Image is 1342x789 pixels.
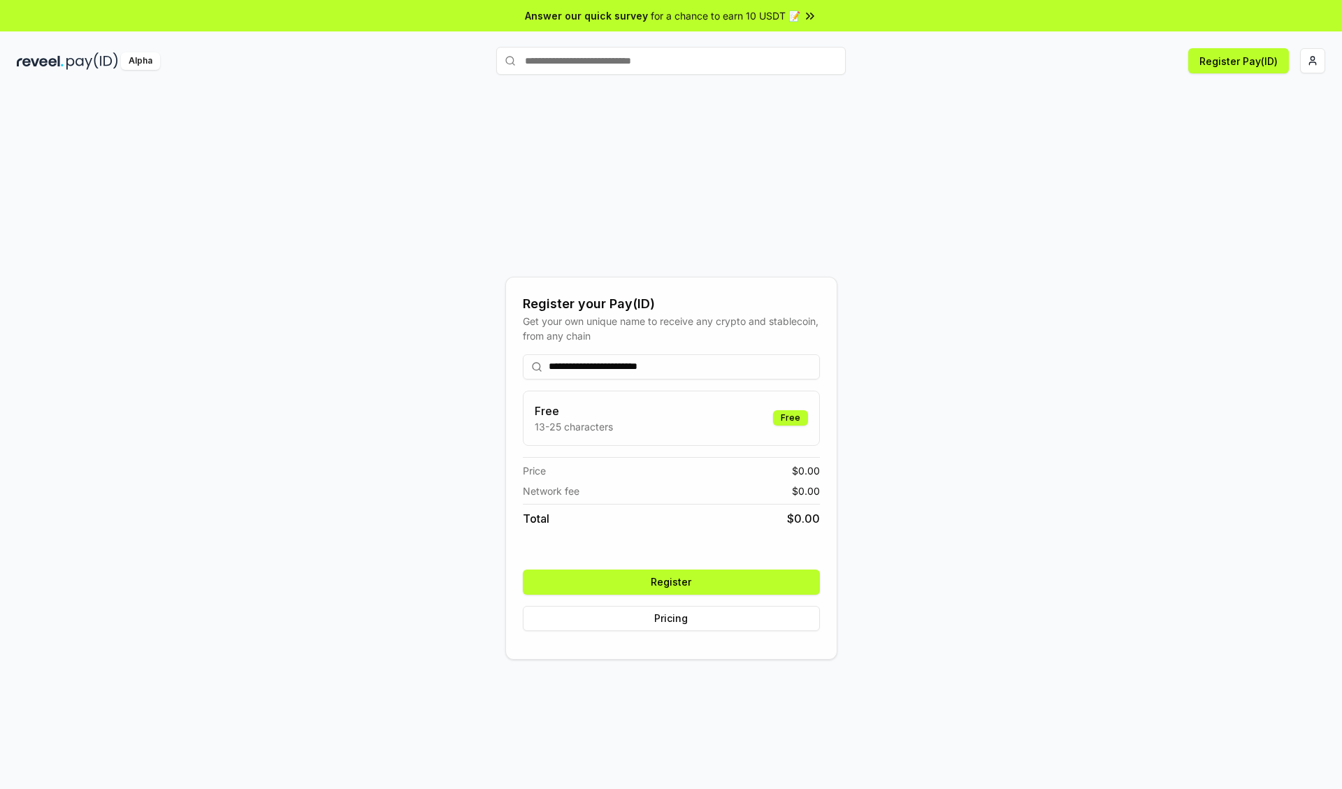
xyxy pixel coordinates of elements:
[17,52,64,70] img: reveel_dark
[523,484,579,498] span: Network fee
[523,463,546,478] span: Price
[535,419,613,434] p: 13-25 characters
[773,410,808,426] div: Free
[523,570,820,595] button: Register
[1188,48,1289,73] button: Register Pay(ID)
[787,510,820,527] span: $ 0.00
[535,403,613,419] h3: Free
[523,314,820,343] div: Get your own unique name to receive any crypto and stablecoin, from any chain
[523,510,549,527] span: Total
[525,8,648,23] span: Answer our quick survey
[121,52,160,70] div: Alpha
[523,606,820,631] button: Pricing
[792,463,820,478] span: $ 0.00
[651,8,800,23] span: for a chance to earn 10 USDT 📝
[523,294,820,314] div: Register your Pay(ID)
[66,52,118,70] img: pay_id
[792,484,820,498] span: $ 0.00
